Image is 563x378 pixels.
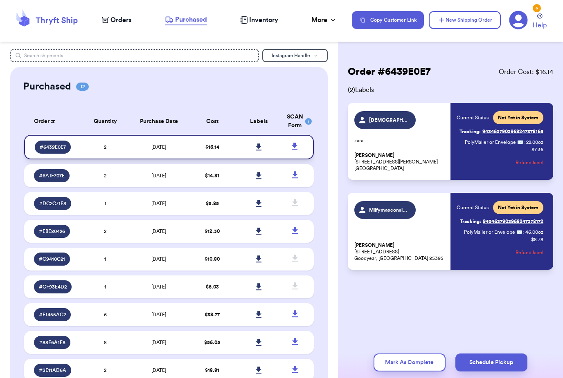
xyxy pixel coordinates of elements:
[354,152,394,159] span: [PERSON_NAME]
[104,145,106,150] span: 2
[206,201,219,206] span: $ 5.85
[531,146,543,153] p: $ 7.36
[128,108,189,135] th: Purchase Date
[533,4,541,12] div: 6
[104,257,106,262] span: 1
[262,49,328,62] button: Instagram Handle
[175,15,207,25] span: Purchased
[39,339,65,346] span: # 88E6A1F8
[457,204,490,211] span: Current Status:
[151,257,166,262] span: [DATE]
[460,218,481,225] span: Tracking:
[205,229,220,234] span: $ 12.30
[205,173,219,178] span: $ 14.81
[348,85,553,95] span: ( 2 ) Labels
[40,144,66,150] span: # 6439E0E7
[374,353,446,371] button: Mark As Complete
[354,137,446,144] p: zara
[39,172,65,179] span: # 6A1F707E
[39,311,66,318] span: # F1455AC2
[104,229,106,234] span: 2
[455,353,527,371] button: Schedule Pickup
[460,215,543,228] a: Tracking:9434637903968247378172
[104,284,106,289] span: 1
[189,108,235,135] th: Cost
[459,125,543,138] a: Tracking:9434637903968247378165
[76,83,89,91] span: 12
[39,367,66,374] span: # 3E11AD6A
[10,49,259,62] input: Search shipments...
[531,236,543,243] p: $ 8.78
[205,145,219,150] span: $ 16.14
[287,113,304,130] div: SCAN Form
[498,114,538,121] span: Not Yet in System
[205,312,220,317] span: $ 38.77
[522,229,524,235] span: :
[369,207,408,213] span: Milfymaeconsignment
[523,139,525,145] span: :
[348,65,430,78] h2: Order # 6439E0E7
[151,173,166,178] span: [DATE]
[151,284,166,289] span: [DATE]
[205,257,220,262] span: $ 10.80
[352,11,424,29] button: Copy Customer Link
[516,244,543,262] button: Refund label
[354,152,446,172] p: [STREET_ADDRESS][PERSON_NAME] [GEOGRAPHIC_DATA]
[272,53,310,58] span: Instagram Handle
[151,340,166,345] span: [DATE]
[459,128,481,135] span: Tracking:
[151,145,166,150] span: [DATE]
[151,368,166,373] span: [DATE]
[516,154,543,172] button: Refund label
[369,117,408,123] span: [DEMOGRAPHIC_DATA]
[104,173,106,178] span: 2
[533,13,547,30] a: Help
[151,201,166,206] span: [DATE]
[104,201,106,206] span: 1
[151,229,166,234] span: [DATE]
[205,368,219,373] span: $ 18.81
[249,15,278,25] span: Inventory
[526,139,543,145] span: 22.00 oz
[24,108,82,135] th: Order #
[240,15,278,25] a: Inventory
[311,15,337,25] div: More
[39,284,67,290] span: # CF93E4D2
[82,108,128,135] th: Quantity
[39,200,66,207] span: # DC2C71F8
[39,256,65,262] span: # C9410C21
[465,140,523,145] span: PolyMailer or Envelope ✉️
[23,80,71,93] h2: Purchased
[204,340,220,345] span: $ 56.05
[102,15,131,25] a: Orders
[429,11,501,29] button: New Shipping Order
[151,312,166,317] span: [DATE]
[354,242,446,262] p: [STREET_ADDRESS] Goodyear, [GEOGRAPHIC_DATA] 85395
[525,229,543,235] span: 46.00 oz
[104,368,106,373] span: 2
[104,340,107,345] span: 8
[39,228,65,235] span: # EBE80426
[464,230,522,235] span: PolyMailer or Envelope ✉️
[104,312,107,317] span: 6
[165,15,207,25] a: Purchased
[509,11,528,29] a: 6
[110,15,131,25] span: Orders
[498,204,538,211] span: Not Yet in System
[354,242,394,248] span: [PERSON_NAME]
[533,20,547,30] span: Help
[206,284,219,289] span: $ 6.03
[457,114,490,121] span: Current Status:
[499,67,553,77] span: Order Cost: $ 16.14
[236,108,282,135] th: Labels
